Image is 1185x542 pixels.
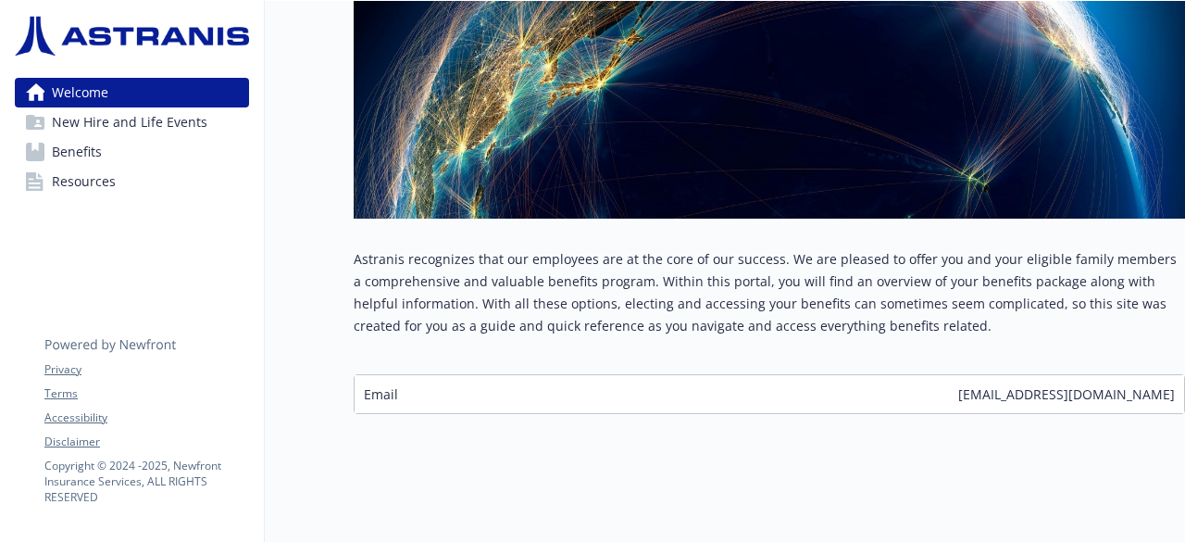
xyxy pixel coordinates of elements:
a: Privacy [44,361,248,378]
span: [EMAIL_ADDRESS][DOMAIN_NAME] [958,384,1175,404]
span: Email [364,384,398,404]
a: Disclaimer [44,434,248,450]
a: Resources [15,167,249,196]
p: Astranis recognizes that our employees are at the core of our success. We are pleased to offer yo... [354,248,1185,337]
span: Welcome [52,78,108,107]
a: Accessibility [44,410,248,426]
span: Benefits [52,137,102,167]
a: Benefits [15,137,249,167]
p: Copyright © 2024 - 2025 , Newfront Insurance Services, ALL RIGHTS RESERVED [44,458,248,505]
a: Terms [44,385,248,402]
a: Welcome [15,78,249,107]
a: New Hire and Life Events [15,107,249,137]
span: New Hire and Life Events [52,107,207,137]
span: Resources [52,167,116,196]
